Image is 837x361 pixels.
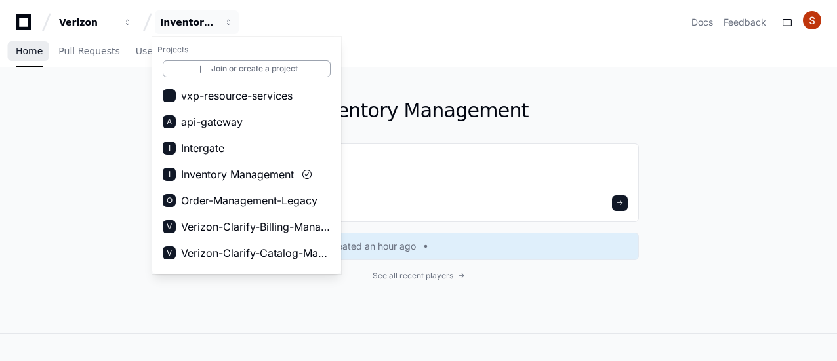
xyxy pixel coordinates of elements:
button: Inventory Management [155,10,239,34]
span: Verizon-Clarify-Billing-Management [181,219,331,235]
a: Users [136,37,161,67]
a: Feature/VVD-42680 3was created an hour ago [209,240,628,253]
a: See all recent players [198,271,639,281]
span: Home [16,47,43,55]
div: O [163,194,176,207]
div: I [163,142,176,155]
span: was created an hour ago [309,240,416,253]
span: Inventory Management [181,166,294,182]
a: Docs [691,16,713,29]
a: Join or create a project [163,60,331,77]
span: Users [136,47,161,55]
span: api-gateway [181,114,243,130]
div: A [163,115,176,128]
a: Home [16,37,43,67]
div: Inventory Management [160,16,216,29]
div: I [163,168,176,181]
button: Verizon [54,10,138,34]
img: ACg8ocLg2_KGMaESmVdPJoxlc_7O_UeM10l1C5GIc0P9QNRQFTV7=s96-c [803,11,821,29]
div: Verizon [152,37,341,274]
a: Pull Requests [58,37,119,67]
div: V [163,220,176,233]
span: vxp-resource-services [181,88,293,104]
span: Order-Management-Legacy [181,193,317,208]
span: Pull Requests [58,47,119,55]
div: V [163,246,176,259]
h1: Inventory Management [198,99,639,123]
span: Verizon-Clarify-Catalog-Management [181,245,331,261]
button: Feedback [724,16,766,29]
div: Verizon [59,16,115,29]
span: See all recent players [373,271,453,281]
h1: Projects [152,39,341,60]
span: Intergate [181,140,224,156]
